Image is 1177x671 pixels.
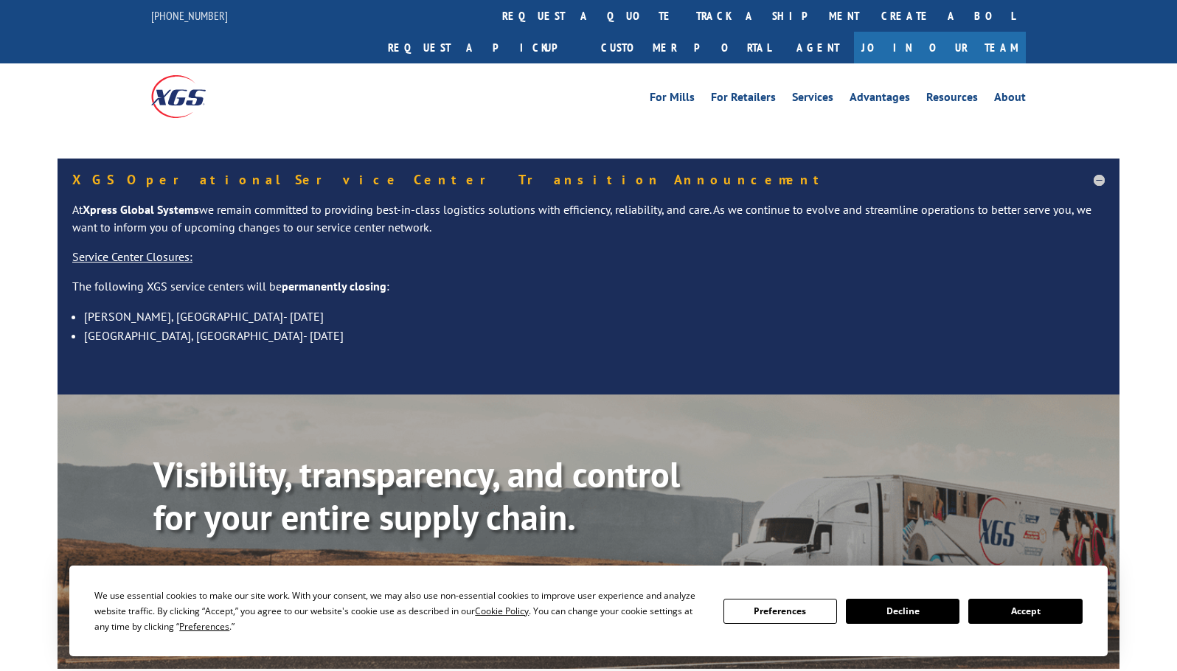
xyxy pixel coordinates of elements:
strong: permanently closing [282,279,386,293]
span: Cookie Policy [475,605,529,617]
li: [GEOGRAPHIC_DATA], [GEOGRAPHIC_DATA]- [DATE] [84,326,1105,345]
a: Services [792,91,833,108]
a: Resources [926,91,978,108]
button: Preferences [723,599,837,624]
button: Accept [968,599,1082,624]
a: About [994,91,1026,108]
a: Advantages [850,91,910,108]
li: [PERSON_NAME], [GEOGRAPHIC_DATA]- [DATE] [84,307,1105,326]
p: The following XGS service centers will be : [72,278,1105,307]
u: Service Center Closures: [72,249,192,264]
a: Request a pickup [377,32,590,63]
b: Visibility, transparency, and control for your entire supply chain. [153,451,680,540]
span: Preferences [179,620,229,633]
a: Customer Portal [590,32,782,63]
strong: Xpress Global Systems [83,202,199,217]
a: Join Our Team [854,32,1026,63]
div: We use essential cookies to make our site work. With your consent, we may also use non-essential ... [94,588,705,634]
a: [PHONE_NUMBER] [151,8,228,23]
a: For Retailers [711,91,776,108]
div: Cookie Consent Prompt [69,566,1108,656]
button: Decline [846,599,959,624]
p: At we remain committed to providing best-in-class logistics solutions with efficiency, reliabilit... [72,201,1105,248]
h5: XGS Operational Service Center Transition Announcement [72,173,1105,187]
a: Agent [782,32,854,63]
a: For Mills [650,91,695,108]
